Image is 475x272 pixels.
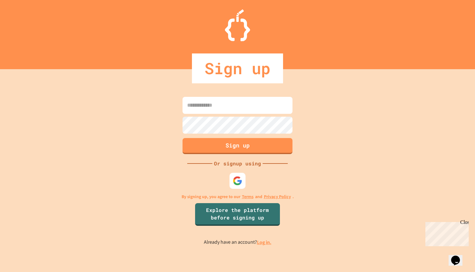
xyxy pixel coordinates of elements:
a: Terms [242,193,254,200]
div: Sign up [192,53,283,83]
a: Log in. [257,239,271,246]
div: Chat with us now!Close [3,3,43,40]
div: Or signup using [212,160,263,167]
img: google-icon.svg [233,176,243,186]
p: By signing up, you agree to our and . [182,193,294,200]
a: Explore the platform before signing up [195,203,280,226]
a: Privacy Policy [264,193,291,200]
iframe: chat widget [423,219,469,246]
img: Logo.svg [225,9,250,41]
p: Already have an account? [204,238,271,246]
button: Sign up [183,138,292,154]
iframe: chat widget [449,247,469,266]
